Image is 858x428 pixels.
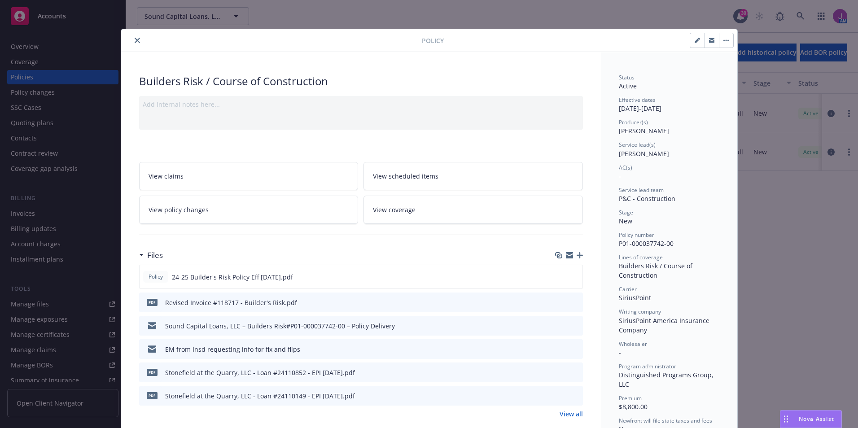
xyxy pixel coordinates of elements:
[619,149,669,158] span: [PERSON_NAME]
[619,293,651,302] span: SiriusPoint
[619,371,715,389] span: Distinguished Programs Group, LLC
[619,164,632,171] span: AC(s)
[571,272,579,282] button: preview file
[557,368,564,377] button: download file
[139,196,359,224] a: View policy changes
[619,262,694,280] span: Builders Risk / Course of Construction
[619,231,654,239] span: Policy number
[165,298,297,307] div: Revised Invoice #118717 - Builder's Risk.pdf
[571,368,579,377] button: preview file
[373,205,416,214] span: View coverage
[619,417,712,424] span: Newfront will file state taxes and fees
[619,127,669,135] span: [PERSON_NAME]
[165,345,300,354] div: EM from Insd requesting info for fix and flips
[165,321,395,331] div: Sound Capital Loans, LLC – Builders Risk#P01-000037742-00 – Policy Delivery
[172,272,293,282] span: 24-25 Builder's Risk Policy Eff [DATE].pdf
[422,36,444,45] span: Policy
[619,96,719,113] div: [DATE] - [DATE]
[619,340,647,348] span: Wholesaler
[557,391,564,401] button: download file
[619,362,676,370] span: Program administrator
[560,409,583,419] a: View all
[147,369,158,376] span: pdf
[619,141,656,148] span: Service lead(s)
[147,249,163,261] h3: Files
[363,162,583,190] a: View scheduled items
[147,299,158,306] span: pdf
[619,316,711,334] span: SiriusPoint America Insurance Company
[619,82,637,90] span: Active
[619,308,661,315] span: Writing company
[619,172,621,180] span: -
[619,186,664,194] span: Service lead team
[571,321,579,331] button: preview file
[557,298,564,307] button: download file
[149,171,184,181] span: View claims
[780,411,792,428] div: Drag to move
[619,253,663,261] span: Lines of coverage
[780,410,842,428] button: Nova Assist
[557,345,564,354] button: download file
[619,394,642,402] span: Premium
[619,96,656,104] span: Effective dates
[619,209,633,216] span: Stage
[139,162,359,190] a: View claims
[799,415,834,423] span: Nova Assist
[147,273,165,281] span: Policy
[557,321,564,331] button: download file
[132,35,143,46] button: close
[619,285,637,293] span: Carrier
[619,217,632,225] span: New
[165,368,355,377] div: Stonefield at the Quarry, LLC - Loan #24110852 - EPI [DATE].pdf
[571,345,579,354] button: preview file
[139,74,583,89] div: Builders Risk / Course of Construction
[165,391,355,401] div: Stonefield at the Quarry, LLC - Loan #24110149 - EPI [DATE].pdf
[556,272,564,282] button: download file
[619,402,648,411] span: $8,800.00
[619,118,648,126] span: Producer(s)
[619,74,635,81] span: Status
[147,392,158,399] span: pdf
[139,249,163,261] div: Files
[363,196,583,224] a: View coverage
[149,205,209,214] span: View policy changes
[619,348,621,357] span: -
[143,100,579,109] div: Add internal notes here...
[619,194,675,203] span: P&C - Construction
[571,298,579,307] button: preview file
[619,239,674,248] span: P01-000037742-00
[373,171,438,181] span: View scheduled items
[571,391,579,401] button: preview file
